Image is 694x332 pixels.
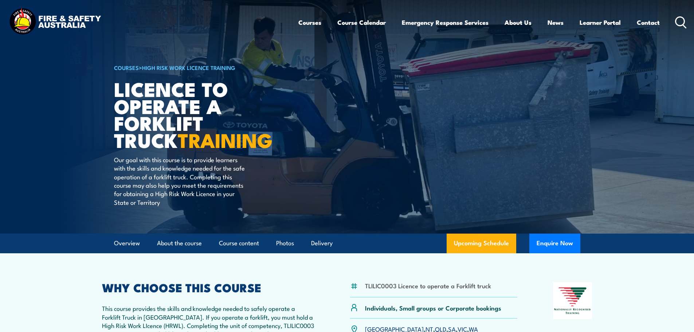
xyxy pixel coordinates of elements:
a: Courses [298,13,321,32]
strong: TRAINING [178,124,272,155]
h1: Licence to operate a forklift truck [114,80,294,148]
a: Photos [276,234,294,253]
a: Overview [114,234,140,253]
li: TLILIC0003 Licence to operate a Forklift truck [365,281,491,290]
a: Course Calendar [337,13,386,32]
a: Upcoming Schedule [447,234,516,253]
a: COURSES [114,63,139,71]
p: Our goal with this course is to provide learners with the skills and knowledge needed for the saf... [114,155,247,206]
a: Delivery [311,234,333,253]
a: High Risk Work Licence Training [142,63,235,71]
a: Learner Portal [580,13,621,32]
h6: > [114,63,294,72]
a: About the course [157,234,202,253]
button: Enquire Now [529,234,580,253]
a: Contact [637,13,660,32]
a: About Us [505,13,532,32]
a: News [548,13,564,32]
a: Emergency Response Services [402,13,489,32]
p: Individuals, Small groups or Corporate bookings [365,304,501,312]
a: Course content [219,234,259,253]
h2: WHY CHOOSE THIS COURSE [102,282,315,292]
img: Nationally Recognised Training logo. [553,282,592,319]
